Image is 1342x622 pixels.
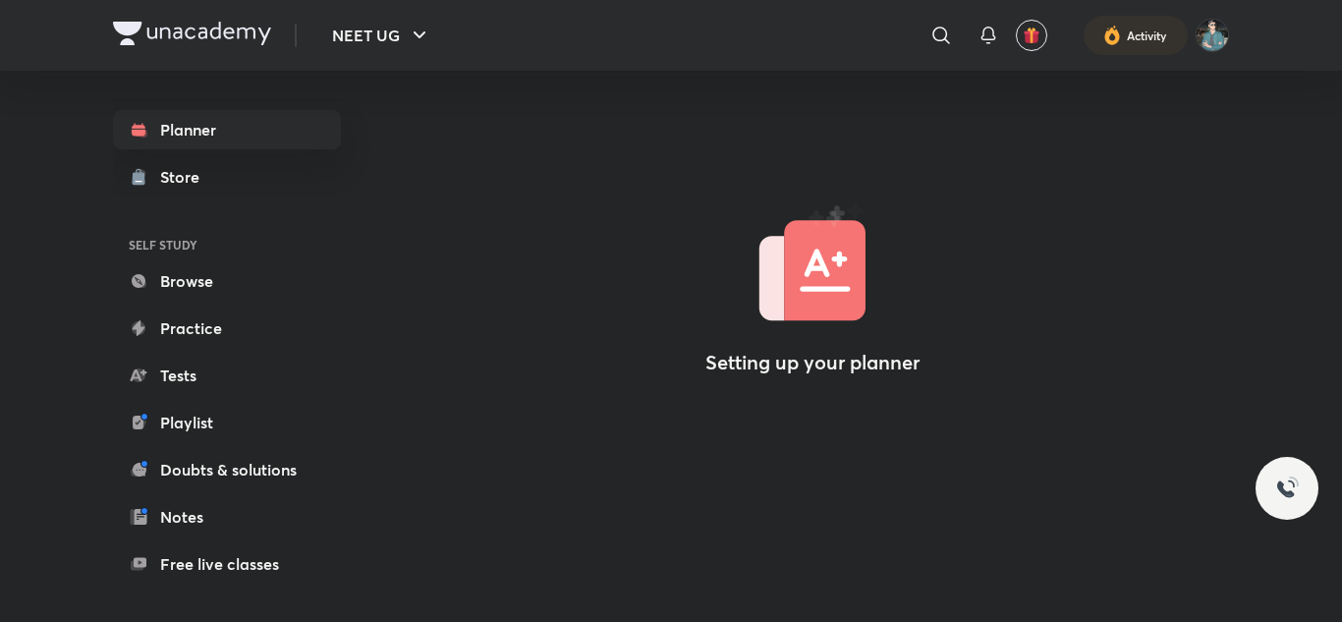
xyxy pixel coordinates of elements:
img: Nitin Ahirwar [1196,19,1229,52]
a: Practice [113,309,341,348]
button: avatar [1016,20,1047,51]
a: Playlist [113,403,341,442]
img: activity [1103,24,1121,47]
a: Notes [113,497,341,537]
a: Company Logo [113,22,271,50]
a: Doubts & solutions [113,450,341,489]
div: Store [160,165,211,189]
h6: SELF STUDY [113,228,341,261]
a: Store [113,157,341,197]
a: Browse [113,261,341,301]
img: Company Logo [113,22,271,45]
a: Free live classes [113,544,341,584]
h4: Setting up your planner [705,351,920,374]
a: Tests [113,356,341,395]
img: avatar [1023,27,1040,44]
a: Planner [113,110,341,149]
img: ttu [1275,477,1299,500]
button: NEET UG [320,16,443,55]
